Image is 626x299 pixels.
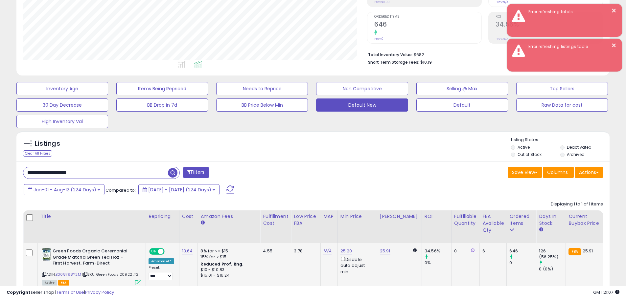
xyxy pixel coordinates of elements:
[164,249,174,254] span: OFF
[511,137,610,143] p: Listing States:
[216,98,308,112] button: BB Price Below Min
[24,184,104,195] button: Jan-01 - Aug-12 (224 Days)
[568,248,581,255] small: FBA
[40,213,143,220] div: Title
[16,98,108,112] button: 30 Day Decrease
[340,248,352,254] a: 25.20
[7,289,31,295] strong: Copyright
[323,248,331,254] a: N/A
[148,186,211,193] span: [DATE] - [DATE] (224 Days)
[509,248,536,254] div: 646
[56,289,84,295] a: Terms of Use
[454,248,475,254] div: 0
[567,152,585,157] label: Archived
[23,150,52,157] div: Clear All Filters
[547,169,568,176] span: Columns
[263,248,286,254] div: 4.55
[567,144,591,150] label: Deactivated
[200,267,255,273] div: $10 - $10.83
[482,213,504,234] div: FBA Available Qty
[496,21,603,30] h2: 34.56%
[518,144,530,150] label: Active
[380,248,390,254] a: 25.91
[518,152,542,157] label: Out of Stock
[149,266,174,280] div: Preset:
[508,167,542,178] button: Save View
[509,213,533,227] div: Ordered Items
[496,37,508,41] small: Prev: N/A
[340,256,372,275] div: Disable auto adjust min
[116,98,208,112] button: BB Drop in 7d
[482,248,501,254] div: 6
[416,82,508,95] button: Selling @ Max
[183,167,209,178] button: Filters
[368,59,419,65] b: Short Term Storage Fees:
[82,272,139,277] span: | SKU: Green Foods 20922 #2
[200,213,257,220] div: Amazon Fees
[380,213,419,220] div: [PERSON_NAME]
[58,280,69,286] span: FBA
[368,52,413,57] b: Total Inventory Value:
[416,98,508,112] button: Default
[263,213,288,227] div: Fulfillment Cost
[575,167,603,178] button: Actions
[35,139,60,148] h5: Listings
[551,201,603,207] div: Displaying 1 to 1 of 1 items
[516,98,608,112] button: Raw Data for cost
[216,82,308,95] button: Needs to Reprice
[138,184,220,195] button: [DATE] - [DATE] (224 Days)
[568,213,602,227] div: Current Buybox Price
[583,248,593,254] span: 25.91
[34,186,96,193] span: Jan-01 - Aug-12 (224 Days)
[56,272,81,277] a: B008798Y2M
[323,213,335,220] div: MAP
[16,82,108,95] button: Inventory Age
[374,37,383,41] small: Prev: 0
[454,213,477,227] div: Fulfillable Quantity
[425,213,449,220] div: ROI
[374,21,481,30] h2: 646
[368,50,598,58] li: $682
[182,248,193,254] a: 13.64
[200,261,243,267] b: Reduced Prof. Rng.
[150,249,158,254] span: ON
[539,248,566,260] div: 126 (56.25%)
[7,289,114,296] div: seller snap | |
[316,82,408,95] button: Non Competitive
[294,248,315,254] div: 3.78
[182,213,195,220] div: Cost
[523,44,617,50] div: Error refreshing listings table
[105,187,136,193] span: Compared to:
[593,289,619,295] span: 2025-08-13 21:07 GMT
[509,260,536,266] div: 0
[116,82,208,95] button: Items Being Repriced
[16,115,108,128] button: High Inventory Val
[149,213,176,220] div: Repricing
[539,227,543,233] small: Days In Stock.
[539,266,566,272] div: 0 (0%)
[294,213,318,227] div: Low Price FBA
[496,15,603,19] span: ROI
[53,248,132,268] b: Green Foods Organic Ceremonial Grade Matcha Green Tea 11oz - First Harvest, Farm-Direct
[200,248,255,254] div: 8% for <= $15
[420,59,432,65] span: $10.19
[523,9,617,15] div: Error refreshing totals
[200,273,255,278] div: $15.01 - $16.24
[340,213,374,220] div: Min Price
[425,248,451,254] div: 34.56%
[374,15,481,19] span: Ordered Items
[425,260,451,266] div: 0%
[42,248,141,285] div: ASIN:
[200,254,255,260] div: 15% for > $15
[611,41,616,50] button: ×
[42,248,51,261] img: 51nl30rJfzL._SL40_.jpg
[516,82,608,95] button: Top Sellers
[200,220,204,226] small: Amazon Fees.
[539,213,563,227] div: Days In Stock
[316,98,408,112] button: Default New
[611,7,616,15] button: ×
[42,280,57,286] span: All listings currently available for purchase on Amazon
[149,258,174,264] div: Amazon AI *
[543,167,574,178] button: Columns
[85,289,114,295] a: Privacy Policy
